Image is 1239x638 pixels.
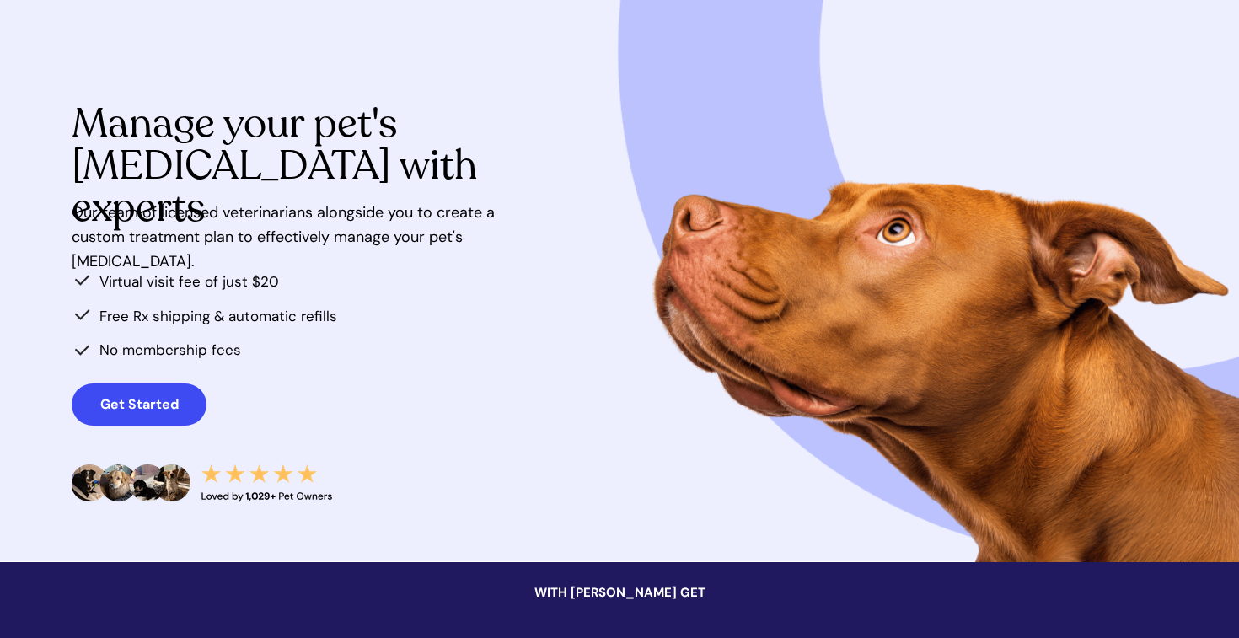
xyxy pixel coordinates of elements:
span: Free Rx shipping & automatic refills [99,307,337,325]
span: No membership fees [99,340,241,359]
a: Get Started [72,383,206,426]
span: Virtual visit fee of just $20 [99,272,279,291]
span: Our team of licensed veterinarians alongside you to create a custom treatment plan to effectively... [72,202,495,271]
span: WITH [PERSON_NAME] GET [534,584,705,601]
span: Manage your pet's [MEDICAL_DATA] with experts [72,96,477,235]
strong: Get Started [100,395,179,413]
